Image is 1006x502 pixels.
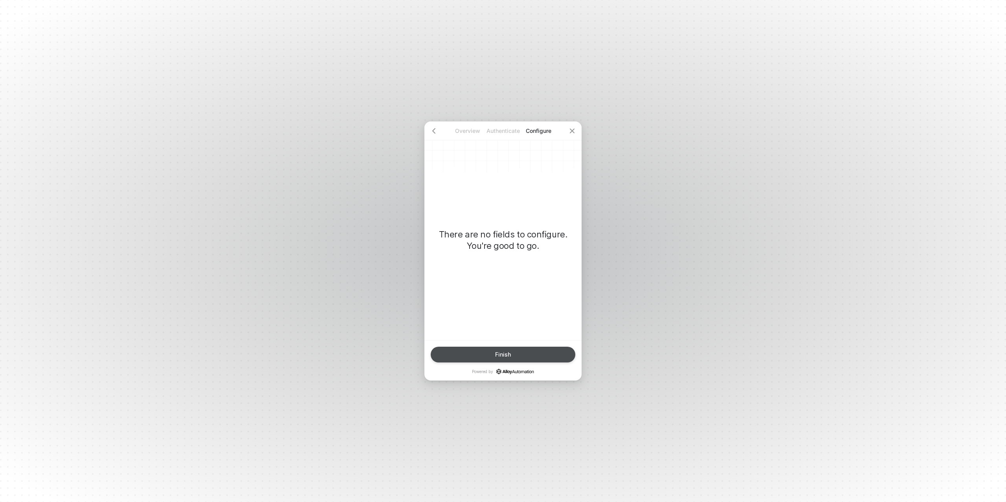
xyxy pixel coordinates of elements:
[569,128,575,134] span: icon-close
[437,229,569,252] p: There are no fields to configure. You're good to go.
[496,369,534,374] a: icon-success
[472,369,534,374] p: Powered by
[431,347,575,362] button: Finish
[495,351,511,358] div: Finish
[485,127,521,135] p: Authenticate
[450,127,485,135] p: Overview
[521,127,556,135] p: Configure
[431,128,437,134] span: icon-arrow-left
